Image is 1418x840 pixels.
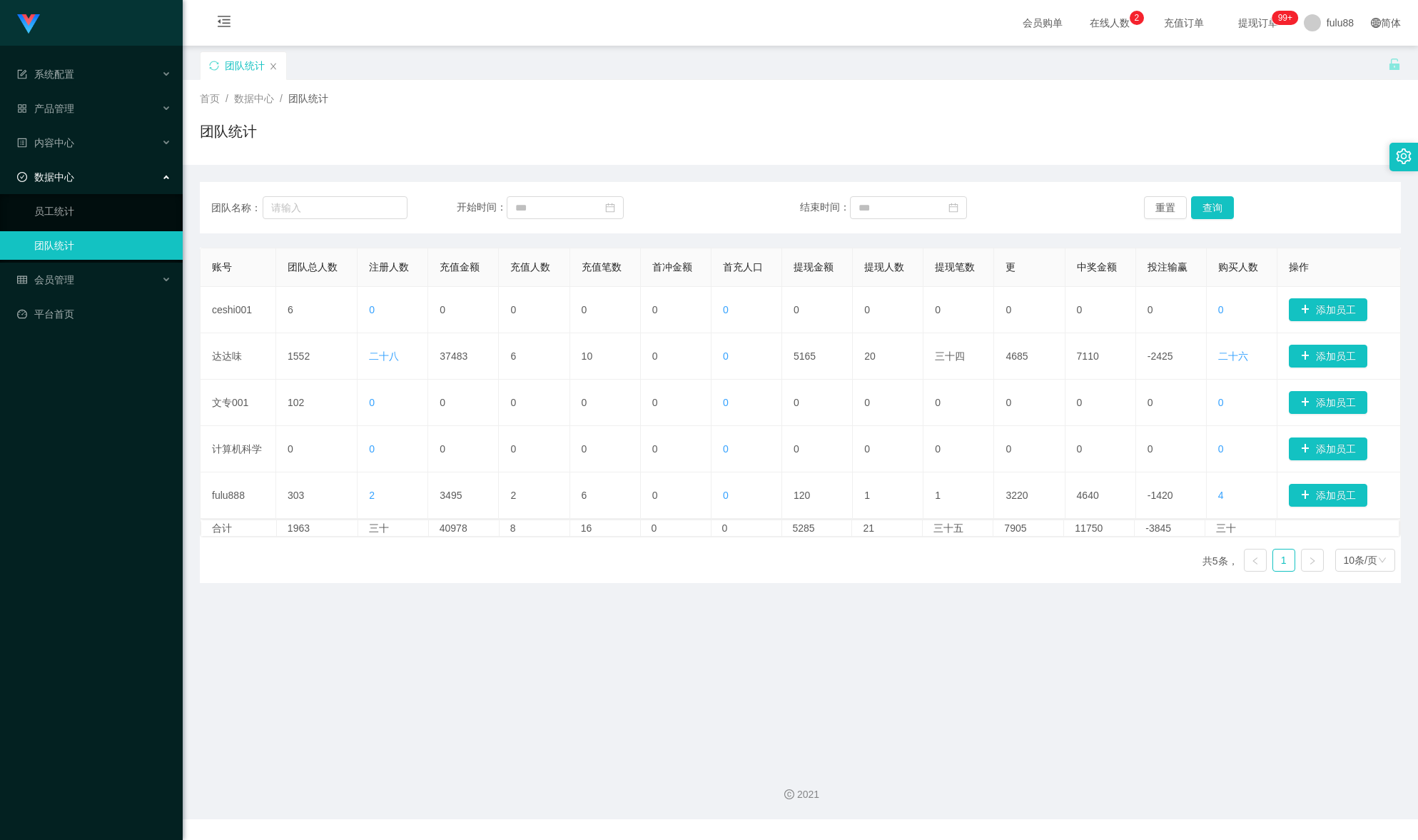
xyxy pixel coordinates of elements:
[369,443,375,455] font: 0
[864,443,870,455] font: 0
[288,304,293,315] font: 6
[209,61,219,71] i: 图标：同步
[288,397,304,408] font: 102
[280,93,283,104] font: /
[440,522,467,534] font: 40978
[510,350,516,362] font: 6
[935,261,975,273] font: 提现笔数
[935,443,941,455] font: 0
[1077,443,1083,455] font: 0
[369,490,375,501] font: 2
[723,443,729,455] font: 0
[17,275,27,285] i: 图标： 表格
[794,350,816,362] font: 5165
[369,522,389,534] font: 三十
[17,14,40,34] img: logo.9652507e.png
[1308,557,1317,565] i: 图标： 右
[1135,13,1140,23] font: 2
[1191,196,1234,219] button: 查询
[1371,18,1381,28] i: 图标: 全球
[1244,549,1267,572] li: 上一页
[582,490,587,501] font: 6
[582,397,587,408] font: 0
[212,350,242,362] font: 达达味
[440,443,445,455] font: 0
[605,203,615,213] i: 图标：日历
[1289,261,1309,273] font: 操作
[864,397,870,408] font: 0
[794,397,799,408] font: 0
[288,522,310,534] font: 1963
[212,443,262,455] font: 计算机科学
[510,304,516,315] font: 0
[864,350,876,362] font: 20
[582,350,593,362] font: 10
[1077,261,1117,273] font: 中奖金额
[288,443,293,455] font: 0
[1218,261,1258,273] font: 购买人数
[935,397,941,408] font: 0
[652,304,658,315] font: 0
[1006,490,1028,501] font: 3220
[1281,555,1287,566] font: 1
[652,490,658,501] font: 0
[935,304,941,315] font: 0
[582,261,622,273] font: 充值笔数
[17,103,27,113] i: 图标: appstore-o
[933,522,963,534] font: 三十五
[17,69,27,79] i: 图标： 表格
[510,443,516,455] font: 0
[582,443,587,455] font: 0
[510,261,550,273] font: 充值人数
[1251,557,1260,565] i: 图标： 左
[800,201,850,213] font: 结束时间：
[864,304,870,315] font: 0
[440,397,445,408] font: 0
[17,300,171,328] a: 图标：仪表板平台首页
[1202,555,1238,567] font: 共5条，
[1077,397,1083,408] font: 0
[263,196,408,219] input: 请输入
[581,522,592,534] font: 16
[440,304,445,315] font: 0
[723,350,729,362] font: 0
[1148,304,1153,315] font: 0
[1006,350,1028,362] font: 4685
[225,60,265,71] font: 团队统计
[1344,555,1377,566] font: 10条/页
[1327,17,1354,29] font: fulu88
[1148,490,1173,501] font: -1420
[234,93,274,104] font: 数据中心
[510,397,516,408] font: 0
[1289,345,1367,368] button: 图标: 加号添加员工
[652,443,658,455] font: 0
[864,261,904,273] font: 提现人数
[794,304,799,315] font: 0
[212,490,245,501] font: fulu888
[212,522,232,534] font: 合计
[1289,484,1367,507] button: 图标: 加号添加员工
[1006,304,1011,315] font: 0
[652,261,692,273] font: 首冲金额
[723,490,729,501] font: 0
[1216,522,1236,534] font: 三十
[17,172,27,182] i: 图标: 检查-圆圈-o
[1144,196,1187,219] button: 重置
[1218,490,1224,501] font: 4
[1006,397,1011,408] font: 0
[34,274,74,285] font: 会员管理
[1006,261,1016,273] font: 更
[784,789,794,799] i: 图标：版权
[863,522,874,534] font: 21
[797,789,819,800] font: 2021
[1077,304,1083,315] font: 0
[440,350,467,362] font: 37483
[935,490,941,501] font: 1
[288,261,338,273] font: 团队总人数
[1148,397,1153,408] font: 0
[1148,350,1173,362] font: -2425
[200,123,257,139] font: 团队统计
[200,1,248,46] i: 图标: 菜单折叠
[793,522,815,534] font: 5285
[369,397,375,408] font: 0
